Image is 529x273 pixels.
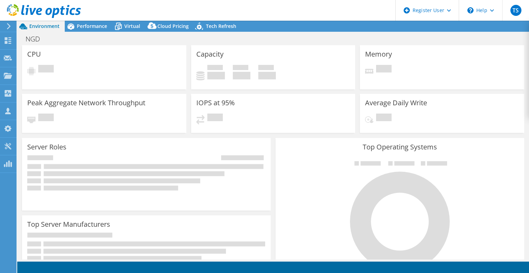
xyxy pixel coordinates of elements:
span: Free [233,65,248,72]
h3: Average Daily Write [365,99,427,107]
h4: 0 GiB [258,72,276,79]
span: Used [207,65,223,72]
span: Pending [38,65,54,74]
h3: Top Server Manufacturers [27,221,110,228]
h3: Capacity [196,50,224,58]
h1: NGD [22,35,51,43]
span: Total [258,65,274,72]
span: Environment [29,23,60,29]
h3: IOPS at 95% [196,99,235,107]
h3: Memory [365,50,392,58]
h4: 0 GiB [233,72,250,79]
span: Virtual [124,23,140,29]
span: Tech Refresh [206,23,236,29]
span: Cloud Pricing [157,23,189,29]
h3: CPU [27,50,41,58]
span: Pending [38,114,54,123]
span: Pending [376,114,392,123]
h4: 0 GiB [207,72,225,79]
span: Performance [77,23,107,29]
h3: Server Roles [27,143,66,151]
span: Pending [376,65,392,74]
h3: Peak Aggregate Network Throughput [27,99,145,107]
h3: Top Operating Systems [281,143,519,151]
svg: \n [467,7,474,13]
span: TS [510,5,521,16]
span: Pending [207,114,223,123]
